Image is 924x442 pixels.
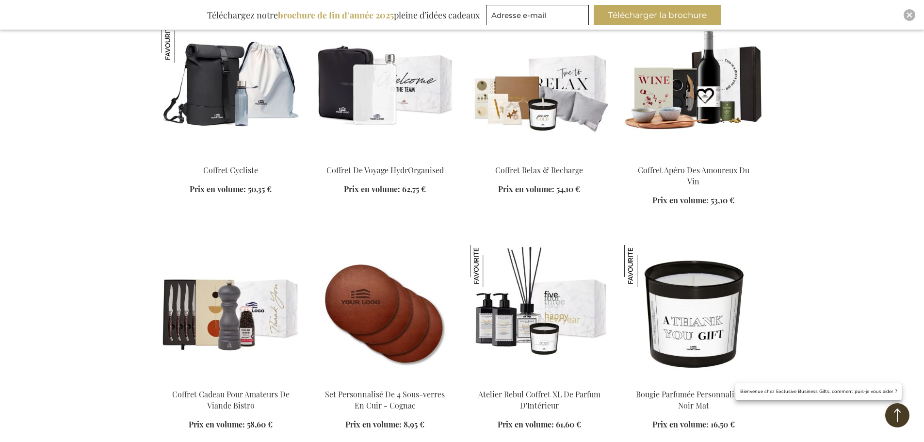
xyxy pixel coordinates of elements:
[498,184,580,195] a: Prix en volume: 54,10 €
[624,245,666,287] img: Bougie Parfumée Personnalisée - Noir Mat
[556,184,580,194] span: 54,10 €
[495,165,583,175] a: Coffret Relax & Recharge
[345,419,424,430] a: Prix en volume: 8,95 €
[624,245,763,381] img: Personalised Scented Candle - Black Matt
[638,165,749,186] a: Coffret Apéro Des Amoureux Du Vin
[172,389,290,410] a: Coffret Cadeau Pour Amateurs De Viande Bistro
[248,184,272,194] span: 50,35 €
[636,389,751,410] a: Bougie Parfumée Personnalisée - Noir Mat
[904,9,915,21] div: Close
[711,419,735,429] span: 16,50 €
[470,377,609,386] a: Atelier Rebul XL Home Fragrance Box Atelier Rebul Coffret XL De Parfum D'Intérieur
[652,419,709,429] span: Prix en volume:
[162,377,300,386] a: Coffret Cadeau Pour Amateurs De Viande Bistro
[652,419,735,430] a: Prix en volume: 16,50 €
[247,419,273,429] span: 58,60 €
[316,377,454,386] a: Set Personnalisé De 4 Sous-verres En Cuir - Cognac
[189,419,273,430] a: Prix en volume: 58,60 €
[624,153,763,162] a: Wine Lovers Apéro Gift Set
[470,153,609,162] a: Relax & Recharge Gift Set
[470,245,512,287] img: Atelier Rebul Coffret XL De Parfum D'Intérieur
[325,389,445,410] a: Set Personnalisé De 4 Sous-verres En Cuir - Cognac
[190,184,272,195] a: Prix en volume: 50,35 €
[652,195,734,206] a: Prix en volume: 53,10 €
[162,21,203,63] img: Coffret Cycliste
[624,21,763,157] img: Wine Lovers Apéro Gift Set
[203,165,258,175] a: Coffret Cycliste
[316,245,454,381] img: Set Personnalisé De 4 Sous-verres En Cuir - Cognac
[162,153,300,162] a: Cyclist's Gift Set Coffret Cycliste
[190,184,246,194] span: Prix en volume:
[344,184,426,195] a: Prix en volume: 62,75 €
[404,419,424,429] span: 8,95 €
[162,245,300,381] img: Coffret Cadeau Pour Amateurs De Viande Bistro
[711,195,734,205] span: 53,10 €
[316,21,454,157] img: HydrOrganised Travel Essentials Set
[486,5,592,28] form: marketing offers and promotions
[203,5,484,25] div: Téléchargez notre pleine d’idées cadeaux
[278,9,394,21] b: brochure de fin d’année 2025
[402,184,426,194] span: 62,75 €
[162,21,300,157] img: Cyclist's Gift Set
[478,389,600,410] a: Atelier Rebul Coffret XL De Parfum D'Intérieur
[470,21,609,157] img: Relax & Recharge Gift Set
[189,419,245,429] span: Prix en volume:
[326,165,444,175] a: Coffret De Voyage HydrOrganised
[486,5,589,25] input: Adresse e-mail
[498,184,554,194] span: Prix en volume:
[556,419,581,429] span: 61,60 €
[498,419,554,429] span: Prix en volume:
[344,184,400,194] span: Prix en volume:
[652,195,709,205] span: Prix en volume:
[594,5,721,25] button: Télécharger la brochure
[907,12,912,18] img: Close
[498,419,581,430] a: Prix en volume: 61,60 €
[345,419,402,429] span: Prix en volume:
[316,153,454,162] a: HydrOrganised Travel Essentials Set
[624,377,763,386] a: Personalised Scented Candle - Black Matt Bougie Parfumée Personnalisée - Noir Mat
[470,245,609,381] img: Atelier Rebul XL Home Fragrance Box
